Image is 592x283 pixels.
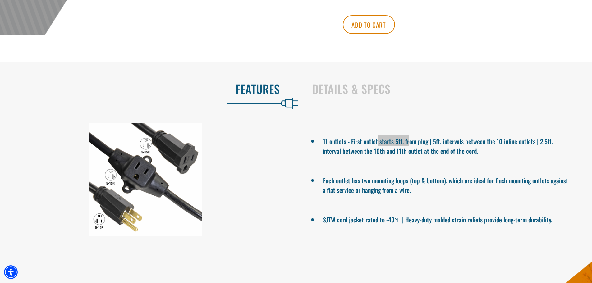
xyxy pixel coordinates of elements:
h2: Features [13,82,280,95]
li: Each outlet has two mounting loops (top & bottom), which are ideal for flush mounting outlets aga... [323,174,571,195]
h2: Details & Specs [312,82,579,95]
div: Accessibility Menu [4,265,18,279]
li: SJTW cord jacket rated to -40℉ | Heavy-duty molded strain reliefs provide long-term durability. [323,213,571,225]
li: 11 outlets - First outlet starts 5ft. from plug | 5ft. intervals between the 10 inline outlets | ... [323,135,571,156]
button: Add to cart [343,15,395,34]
